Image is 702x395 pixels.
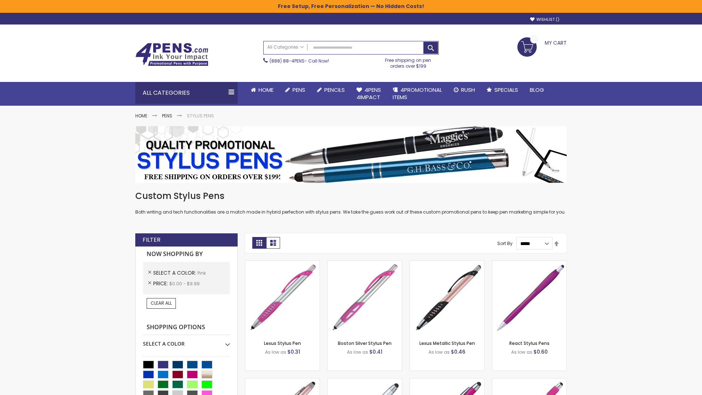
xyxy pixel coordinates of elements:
[524,82,550,98] a: Blog
[324,86,345,94] span: Pencils
[509,340,550,346] a: React Stylus Pens
[393,86,442,101] span: 4PROMOTIONAL ITEMS
[328,378,402,384] a: Silver Cool Grip Stylus Pen-Pink
[419,340,475,346] a: Lexus Metallic Stylus Pen
[143,335,230,347] div: Select A Color
[265,349,286,355] span: As low as
[311,82,351,98] a: Pencils
[356,86,381,101] span: 4Pens 4impact
[252,237,266,249] strong: Grid
[162,113,172,119] a: Pens
[143,247,230,262] strong: Now Shopping by
[378,54,439,69] div: Free shipping on pen orders over $199
[258,86,273,94] span: Home
[492,378,566,384] a: Pearl Element Stylus Pens-Pink
[151,300,172,306] span: Clear All
[492,261,566,335] img: React Stylus Pens-Pink
[328,261,402,335] img: Boston Silver Stylus Pen-Pink
[135,43,208,66] img: 4Pens Custom Pens and Promotional Products
[448,82,481,98] a: Rush
[429,349,450,355] span: As low as
[369,348,382,355] span: $0.41
[492,260,566,267] a: React Stylus Pens-Pink
[410,260,484,267] a: Lexus Metallic Stylus Pen-Pink
[410,378,484,384] a: Metallic Cool Grip Stylus Pen-Pink
[153,280,169,287] span: Price
[338,340,392,346] a: Boston Silver Stylus Pen
[530,86,544,94] span: Blog
[279,82,311,98] a: Pens
[143,320,230,335] strong: Shopping Options
[245,261,320,335] img: Lexus Stylus Pen-Pink
[269,58,329,64] span: - Call Now!
[410,261,484,335] img: Lexus Metallic Stylus Pen-Pink
[292,86,305,94] span: Pens
[511,349,532,355] span: As low as
[387,82,448,106] a: 4PROMOTIONALITEMS
[264,340,301,346] a: Lexus Stylus Pen
[147,298,176,308] a: Clear All
[135,126,567,183] img: Stylus Pens
[143,236,161,244] strong: Filter
[328,260,402,267] a: Boston Silver Stylus Pen-Pink
[169,281,200,287] span: $0.00 - $9.99
[135,82,238,104] div: All Categories
[197,270,206,276] span: Pink
[245,260,320,267] a: Lexus Stylus Pen-Pink
[264,41,307,53] a: All Categories
[135,190,567,202] h1: Custom Stylus Pens
[461,86,475,94] span: Rush
[269,58,305,64] a: (888) 88-4PENS
[347,349,368,355] span: As low as
[153,269,197,276] span: Select A Color
[245,378,320,384] a: Lory Metallic Stylus Pen-Pink
[135,190,567,215] div: Both writing and tech functionalities are a match made in hybrid perfection with stylus pens. We ...
[494,86,518,94] span: Specials
[287,348,300,355] span: $0.31
[451,348,465,355] span: $0.46
[351,82,387,106] a: 4Pens4impact
[533,348,548,355] span: $0.60
[267,44,304,50] span: All Categories
[530,17,559,22] a: Wishlist
[245,82,279,98] a: Home
[135,113,147,119] a: Home
[481,82,524,98] a: Specials
[497,240,513,247] label: Sort By
[187,113,214,119] strong: Stylus Pens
